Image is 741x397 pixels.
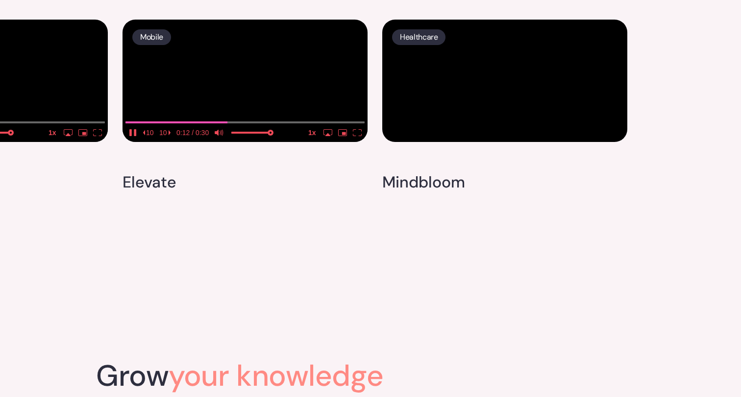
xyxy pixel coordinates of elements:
[400,30,438,44] p: Healthcare
[382,172,465,193] h4: Mindbloom
[140,30,163,44] p: Mobile
[169,356,383,395] span: your knowledge
[123,172,176,193] h4: Elevate
[96,361,645,391] h2: Grow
